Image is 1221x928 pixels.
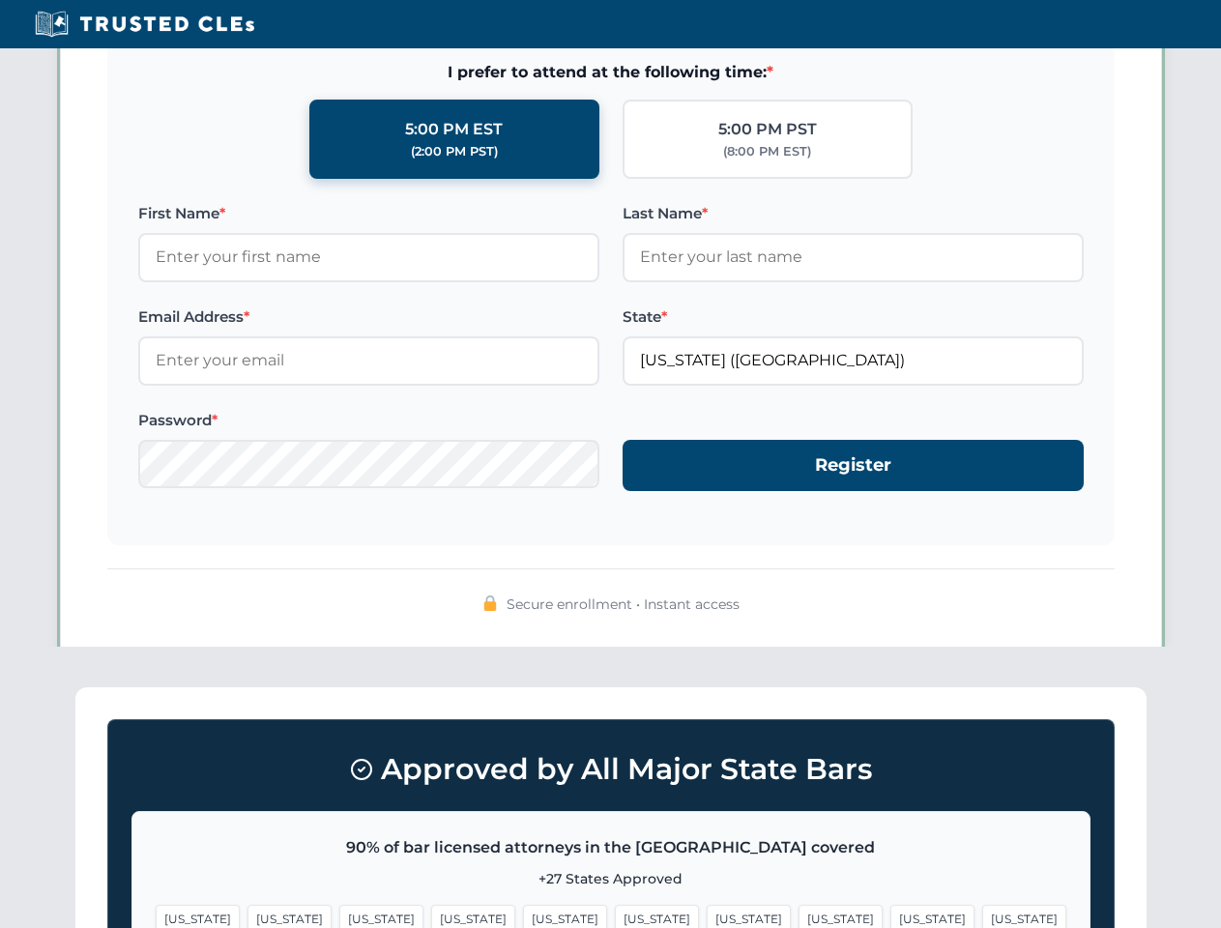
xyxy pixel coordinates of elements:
[405,117,503,142] div: 5:00 PM EST
[138,202,599,225] label: First Name
[138,336,599,385] input: Enter your email
[507,594,740,615] span: Secure enrollment • Instant access
[718,117,817,142] div: 5:00 PM PST
[131,743,1090,796] h3: Approved by All Major State Bars
[723,142,811,161] div: (8:00 PM EST)
[138,233,599,281] input: Enter your first name
[138,409,599,432] label: Password
[138,60,1084,85] span: I prefer to attend at the following time:
[623,233,1084,281] input: Enter your last name
[138,305,599,329] label: Email Address
[623,202,1084,225] label: Last Name
[156,868,1066,889] p: +27 States Approved
[156,835,1066,860] p: 90% of bar licensed attorneys in the [GEOGRAPHIC_DATA] covered
[623,440,1084,491] button: Register
[482,595,498,611] img: 🔒
[623,336,1084,385] input: Florida (FL)
[29,10,260,39] img: Trusted CLEs
[623,305,1084,329] label: State
[411,142,498,161] div: (2:00 PM PST)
